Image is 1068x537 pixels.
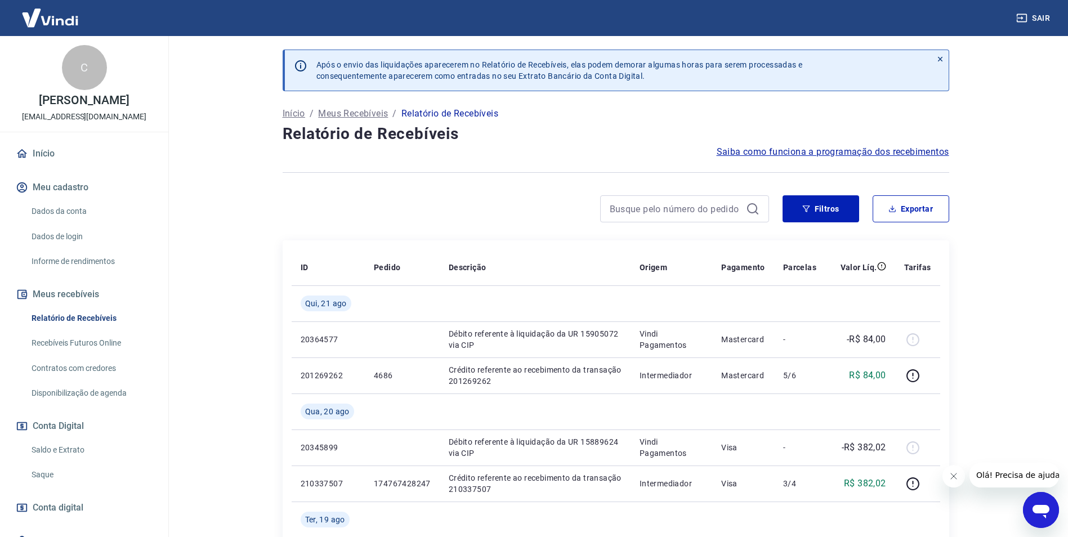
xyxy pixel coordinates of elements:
[449,364,622,387] p: Crédito referente ao recebimento da transação 201269262
[318,107,388,120] a: Meus Recebíveis
[841,262,877,273] p: Valor Líq.
[904,262,931,273] p: Tarifas
[305,406,350,417] span: Qua, 20 ago
[14,175,155,200] button: Meu cadastro
[717,145,949,159] a: Saiba como funciona a programação dos recebimentos
[27,382,155,405] a: Disponibilização de agenda
[33,500,83,516] span: Conta digital
[374,478,431,489] p: 174767428247
[27,438,155,462] a: Saldo e Extrato
[27,332,155,355] a: Recebíveis Futuros Online
[27,463,155,486] a: Saque
[7,8,95,17] span: Olá! Precisa de ajuda?
[374,370,431,381] p: 4686
[721,334,765,345] p: Mastercard
[640,436,703,459] p: Vindi Pagamentos
[721,262,765,273] p: Pagamento
[14,495,155,520] a: Conta digital
[283,123,949,145] h4: Relatório de Recebíveis
[610,200,741,217] input: Busque pelo número do pedido
[1014,8,1054,29] button: Sair
[847,333,886,346] p: -R$ 84,00
[27,225,155,248] a: Dados de login
[783,195,859,222] button: Filtros
[721,370,765,381] p: Mastercard
[640,328,703,351] p: Vindi Pagamentos
[301,334,356,345] p: 20364577
[783,442,816,453] p: -
[305,298,347,309] span: Qui, 21 ago
[969,463,1059,487] iframe: Mensagem da empresa
[1023,492,1059,528] iframe: Botão para abrir a janela de mensagens
[783,370,816,381] p: 5/6
[401,107,498,120] p: Relatório de Recebíveis
[14,414,155,438] button: Conta Digital
[783,262,816,273] p: Parcelas
[844,477,886,490] p: R$ 382,02
[873,195,949,222] button: Exportar
[14,141,155,166] a: Início
[449,472,622,495] p: Crédito referente ao recebimento da transação 210337507
[301,442,356,453] p: 20345899
[783,334,816,345] p: -
[301,370,356,381] p: 201269262
[22,111,146,123] p: [EMAIL_ADDRESS][DOMAIN_NAME]
[374,262,400,273] p: Pedido
[449,328,622,351] p: Débito referente à liquidação da UR 15905072 via CIP
[842,441,886,454] p: -R$ 382,02
[449,436,622,459] p: Débito referente à liquidação da UR 15889624 via CIP
[27,200,155,223] a: Dados da conta
[392,107,396,120] p: /
[301,478,356,489] p: 210337507
[640,262,667,273] p: Origem
[942,465,965,487] iframe: Fechar mensagem
[449,262,486,273] p: Descrição
[305,514,345,525] span: Ter, 19 ago
[316,59,803,82] p: Após o envio das liquidações aparecerem no Relatório de Recebíveis, elas podem demorar algumas ho...
[721,478,765,489] p: Visa
[27,250,155,273] a: Informe de rendimentos
[640,370,703,381] p: Intermediador
[27,307,155,330] a: Relatório de Recebíveis
[283,107,305,120] a: Início
[14,282,155,307] button: Meus recebíveis
[783,478,816,489] p: 3/4
[640,478,703,489] p: Intermediador
[62,45,107,90] div: C
[721,442,765,453] p: Visa
[39,95,129,106] p: [PERSON_NAME]
[849,369,886,382] p: R$ 84,00
[310,107,314,120] p: /
[14,1,87,35] img: Vindi
[301,262,309,273] p: ID
[27,357,155,380] a: Contratos com credores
